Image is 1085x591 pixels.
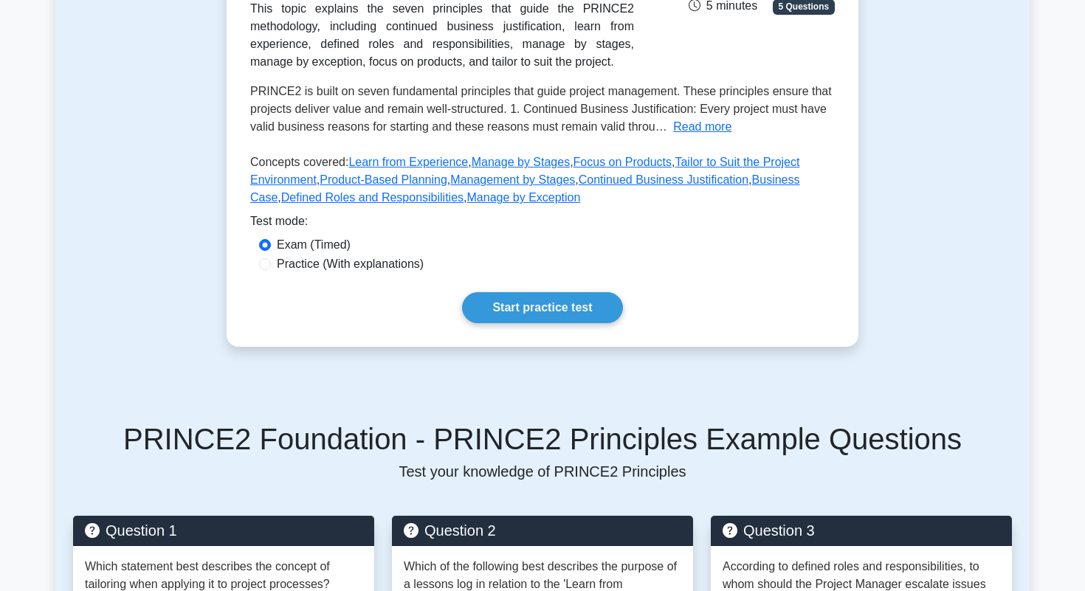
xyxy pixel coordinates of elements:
[277,236,351,254] label: Exam (Timed)
[320,173,447,186] a: Product-Based Planning
[277,255,424,273] label: Practice (With explanations)
[85,522,362,539] h5: Question 1
[462,292,622,323] a: Start practice test
[673,118,731,136] button: Read more
[579,173,748,186] a: Continued Business Justification
[73,421,1012,457] h5: PRINCE2 Foundation - PRINCE2 Principles Example Questions
[250,212,835,236] div: Test mode:
[573,156,672,168] a: Focus on Products
[723,522,1000,539] h5: Question 3
[404,522,681,539] h5: Question 2
[250,153,835,212] p: Concepts covered: , , , , , , , , ,
[73,463,1012,480] p: Test your knowledge of PRINCE2 Principles
[450,173,575,186] a: Management by Stages
[281,191,464,204] a: Defined Roles and Responsibilities
[472,156,570,168] a: Manage by Stages
[348,156,468,168] a: Learn from Experience
[467,191,581,204] a: Manage by Exception
[250,85,832,133] span: PRINCE2 is built on seven fundamental principles that guide project management. These principles ...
